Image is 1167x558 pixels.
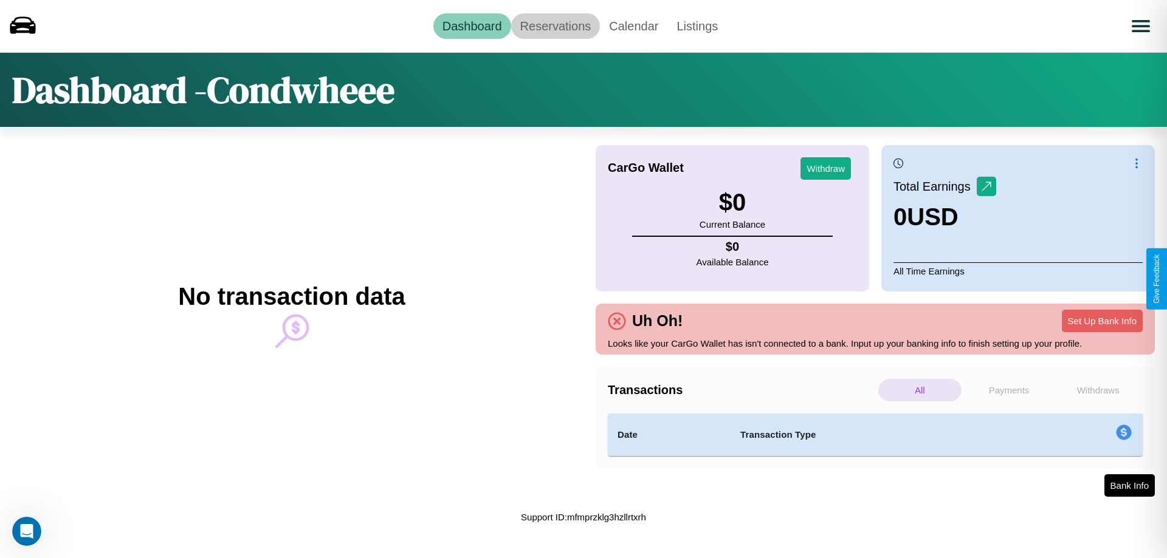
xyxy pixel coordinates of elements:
h4: $ 0 [697,240,769,254]
button: Bank Info [1104,474,1155,497]
p: Looks like your CarGo Wallet has isn't connected to a bank. Input up your banking info to finish ... [608,335,1143,352]
h4: Transactions [608,383,875,397]
button: Set Up Bank Info [1062,310,1143,332]
h4: Transaction Type [740,427,1016,442]
p: Support ID: mfmprzklg3hzllrtxrh [521,509,646,525]
h4: Date [618,427,721,442]
p: Current Balance [700,216,765,233]
h4: Uh Oh! [626,312,689,330]
button: Withdraw [800,157,851,180]
p: Payments [968,379,1051,401]
p: All Time Earnings [893,262,1143,279]
div: Give Feedback [1152,254,1161,304]
p: All [878,379,962,401]
button: Open menu [1124,9,1158,43]
p: Total Earnings [893,175,977,197]
h3: $ 0 [700,189,765,216]
h3: 0 USD [893,203,996,231]
a: Listings [667,13,727,39]
iframe: Intercom live chat [12,517,41,546]
a: Dashboard [433,13,511,39]
p: Available Balance [697,254,769,270]
h4: CarGo Wallet [608,161,684,175]
a: Reservations [511,13,601,39]
a: Calendar [600,13,667,39]
h2: No transaction data [178,283,405,310]
p: Withdraws [1056,379,1140,401]
table: simple table [608,413,1143,456]
h1: Dashboard - Condwheee [12,65,394,115]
